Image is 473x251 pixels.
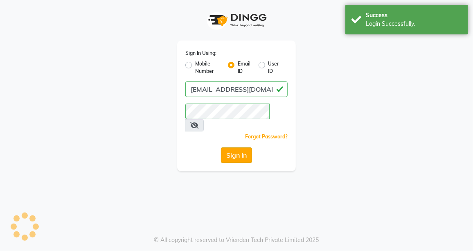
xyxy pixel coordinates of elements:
[245,133,288,140] a: Forgot Password?
[195,60,221,75] label: Mobile Number
[268,60,281,75] label: User ID
[366,20,462,28] div: Login Successfully.
[185,81,288,97] input: Username
[185,50,216,57] label: Sign In Using:
[238,60,252,75] label: Email ID
[204,8,269,32] img: logo1.svg
[185,104,270,119] input: Username
[221,147,252,163] button: Sign In
[366,11,462,20] div: Success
